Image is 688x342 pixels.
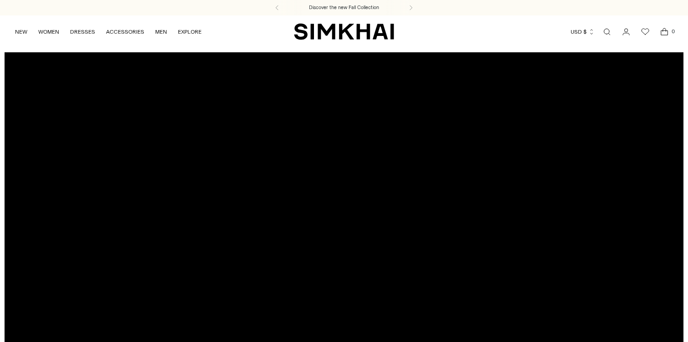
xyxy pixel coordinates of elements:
a: EXPLORE [178,22,202,42]
a: NEW [15,22,27,42]
a: Open search modal [598,23,616,41]
a: Wishlist [636,23,654,41]
a: DRESSES [70,22,95,42]
a: Open cart modal [655,23,673,41]
a: ACCESSORIES [106,22,144,42]
a: Go to the account page [617,23,635,41]
a: MEN [155,22,167,42]
span: 0 [669,27,677,35]
a: WOMEN [38,22,59,42]
a: SIMKHAI [294,23,394,40]
a: Discover the new Fall Collection [309,4,379,11]
button: USD $ [571,22,595,42]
